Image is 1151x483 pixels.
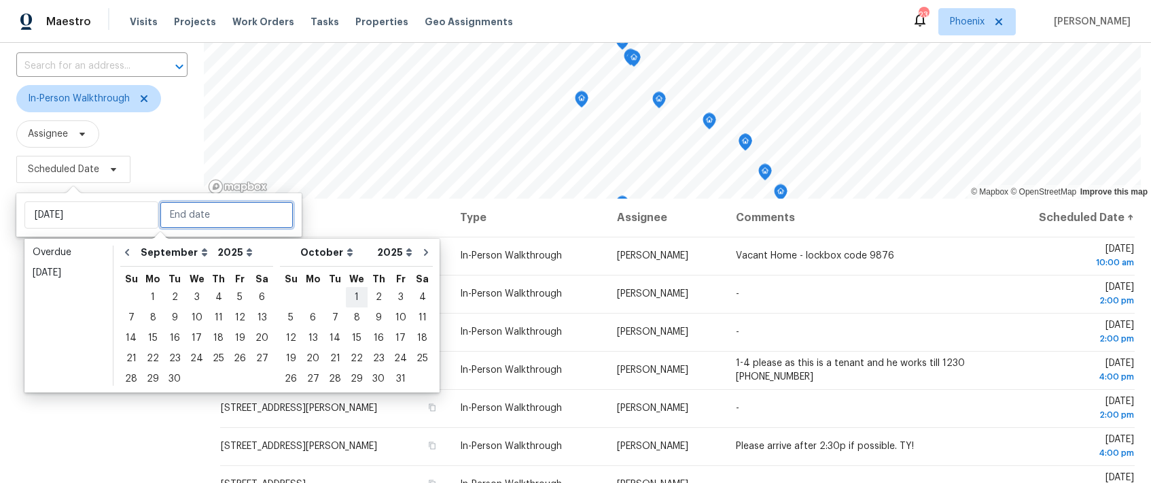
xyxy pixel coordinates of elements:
[999,199,1135,237] th: Scheduled Date ↑
[617,289,688,299] span: [PERSON_NAME]
[117,239,137,266] button: Go to previous month
[725,199,999,237] th: Comments
[229,348,251,369] div: Fri Sep 26 2025
[33,266,105,280] div: [DATE]
[324,307,346,328] div: Tue Oct 07 2025
[251,288,273,307] div: 6
[33,246,105,259] div: Overdue
[164,349,185,368] div: 23
[449,199,606,237] th: Type
[575,91,588,112] div: Map marker
[185,288,208,307] div: 3
[372,274,385,284] abbr: Thursday
[142,369,164,388] div: 29
[251,349,273,368] div: 27
[185,308,208,327] div: 10
[346,328,368,348] div: Wed Oct 15 2025
[164,287,185,307] div: Tue Sep 02 2025
[229,288,251,307] div: 5
[306,274,321,284] abbr: Monday
[736,251,894,261] span: Vacant Home - lockbox code 9876
[1010,320,1134,346] span: [DATE]
[739,134,752,155] div: Map marker
[120,329,142,348] div: 14
[285,274,298,284] abbr: Sunday
[235,274,245,284] abbr: Friday
[1010,187,1076,197] a: OpenStreetMap
[389,288,412,307] div: 3
[164,348,185,369] div: Tue Sep 23 2025
[185,307,208,328] div: Wed Sep 10 2025
[1010,332,1134,346] div: 2:00 pm
[125,274,138,284] abbr: Sunday
[164,308,185,327] div: 9
[389,308,412,327] div: 10
[251,307,273,328] div: Sat Sep 13 2025
[174,15,216,29] span: Projects
[280,349,302,368] div: 19
[425,15,513,29] span: Geo Assignments
[229,307,251,328] div: Fri Sep 12 2025
[368,287,389,307] div: Thu Oct 02 2025
[302,308,324,327] div: 6
[368,308,389,327] div: 9
[164,329,185,348] div: 16
[302,328,324,348] div: Mon Oct 13 2025
[616,33,629,54] div: Map marker
[311,17,339,27] span: Tasks
[251,329,273,348] div: 20
[349,274,364,284] abbr: Wednesday
[164,369,185,388] div: 30
[324,349,346,368] div: 21
[460,327,562,337] span: In-Person Walkthrough
[142,369,164,389] div: Mon Sep 29 2025
[142,329,164,348] div: 15
[346,308,368,327] div: 8
[208,349,229,368] div: 25
[229,287,251,307] div: Fri Sep 05 2025
[208,287,229,307] div: Thu Sep 04 2025
[1048,15,1131,29] span: [PERSON_NAME]
[302,369,324,388] div: 27
[185,287,208,307] div: Wed Sep 03 2025
[120,308,142,327] div: 7
[368,349,389,368] div: 23
[368,329,389,348] div: 16
[142,288,164,307] div: 1
[460,289,562,299] span: In-Person Walkthrough
[329,274,341,284] abbr: Tuesday
[130,15,158,29] span: Visits
[46,15,91,29] span: Maestro
[280,348,302,369] div: Sun Oct 19 2025
[190,274,205,284] abbr: Wednesday
[1010,256,1134,269] div: 10:00 am
[164,288,185,307] div: 2
[617,442,688,451] span: [PERSON_NAME]
[251,328,273,348] div: Sat Sep 20 2025
[120,307,142,328] div: Sun Sep 07 2025
[1010,435,1134,460] span: [DATE]
[412,329,433,348] div: 18
[280,369,302,388] div: 26
[617,327,688,337] span: [PERSON_NAME]
[280,308,302,327] div: 5
[324,308,346,327] div: 7
[208,288,229,307] div: 4
[251,308,273,327] div: 13
[1010,282,1134,307] span: [DATE]
[389,348,412,369] div: Fri Oct 24 2025
[412,307,433,328] div: Sat Oct 11 2025
[185,329,208,348] div: 17
[302,307,324,328] div: Mon Oct 06 2025
[627,50,641,71] div: Map marker
[346,369,368,388] div: 29
[617,365,688,375] span: [PERSON_NAME]
[221,403,377,413] span: [STREET_ADDRESS][PERSON_NAME]
[324,348,346,369] div: Tue Oct 21 2025
[368,307,389,328] div: Thu Oct 09 2025
[1080,187,1148,197] a: Improve this map
[280,307,302,328] div: Sun Oct 05 2025
[280,328,302,348] div: Sun Oct 12 2025
[229,329,251,348] div: 19
[368,348,389,369] div: Thu Oct 23 2025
